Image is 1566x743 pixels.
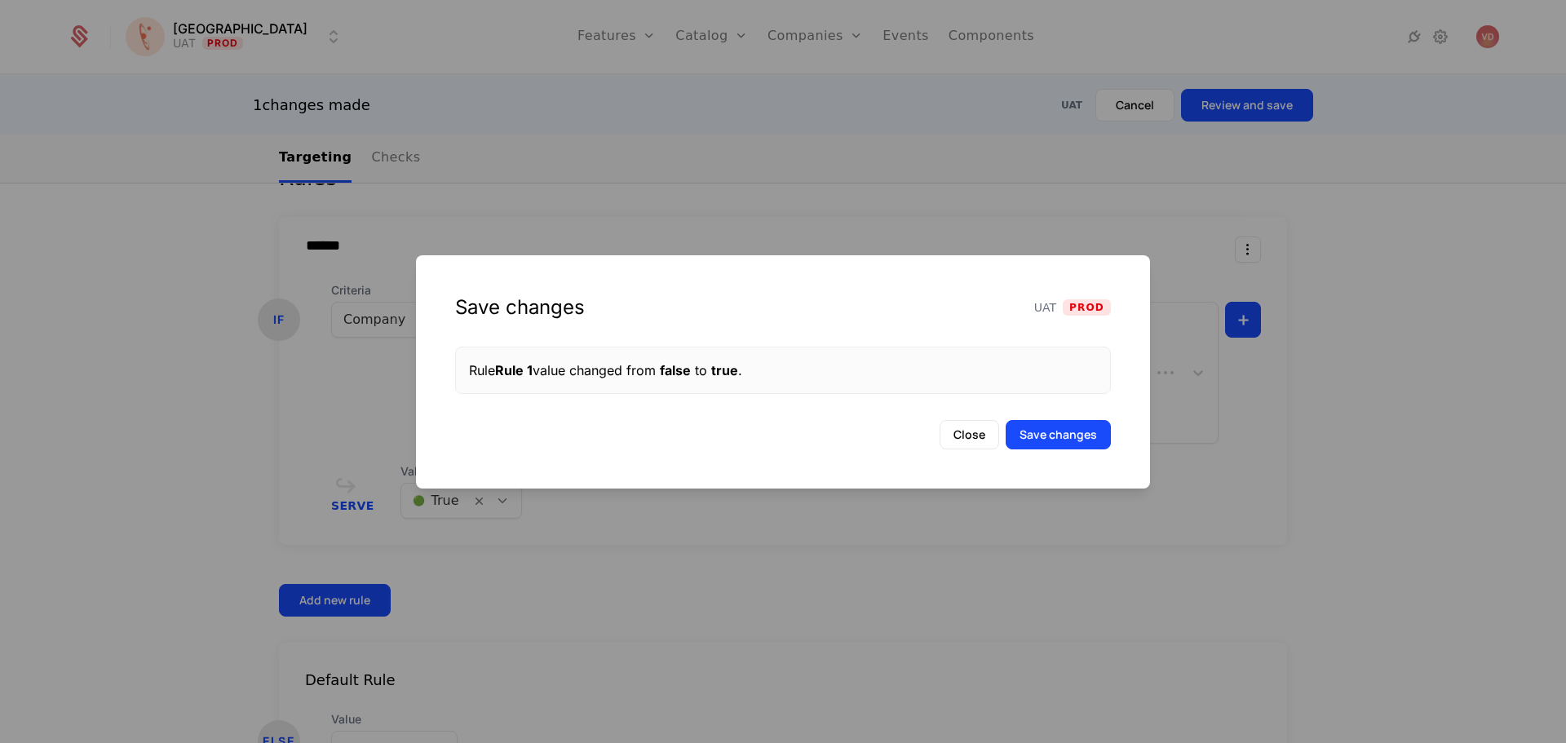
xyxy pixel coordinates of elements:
div: Save changes [455,294,585,321]
button: Save changes [1006,420,1111,449]
span: Prod [1063,299,1111,316]
span: true [711,362,738,378]
span: UAT [1034,299,1056,316]
button: Close [940,420,999,449]
span: false [660,362,691,378]
span: Rule 1 [495,362,533,378]
div: Rule value changed from to . [469,360,1097,380]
